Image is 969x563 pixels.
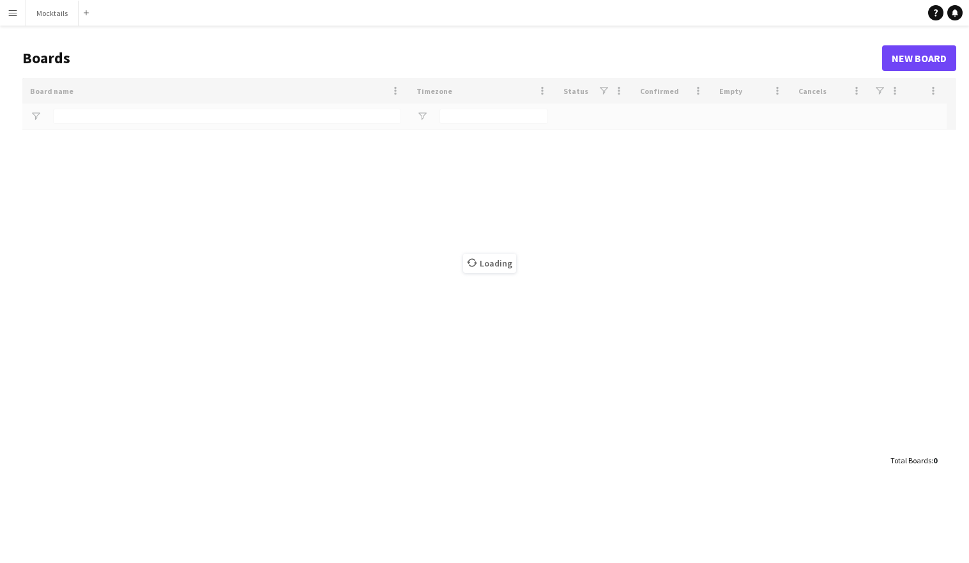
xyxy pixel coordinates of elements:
[26,1,79,26] button: Mocktails
[882,45,956,71] a: New Board
[933,456,937,465] span: 0
[463,254,516,273] span: Loading
[890,456,931,465] span: Total Boards
[890,448,937,473] div: :
[22,49,882,68] h1: Boards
